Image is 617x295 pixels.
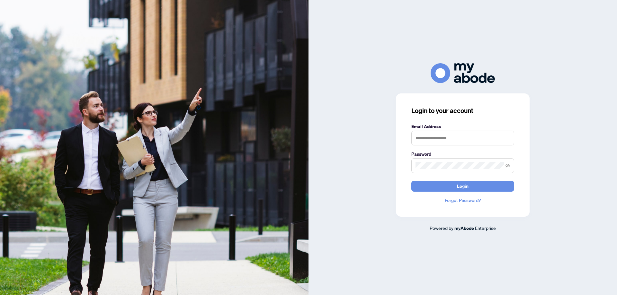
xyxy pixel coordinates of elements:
[411,106,514,115] h3: Login to your account
[411,181,514,192] button: Login
[430,225,453,231] span: Powered by
[411,123,514,130] label: Email Address
[431,63,495,83] img: ma-logo
[411,151,514,158] label: Password
[411,197,514,204] a: Forgot Password?
[454,225,474,232] a: myAbode
[457,181,469,191] span: Login
[475,225,496,231] span: Enterprise
[505,163,510,168] span: eye-invisible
